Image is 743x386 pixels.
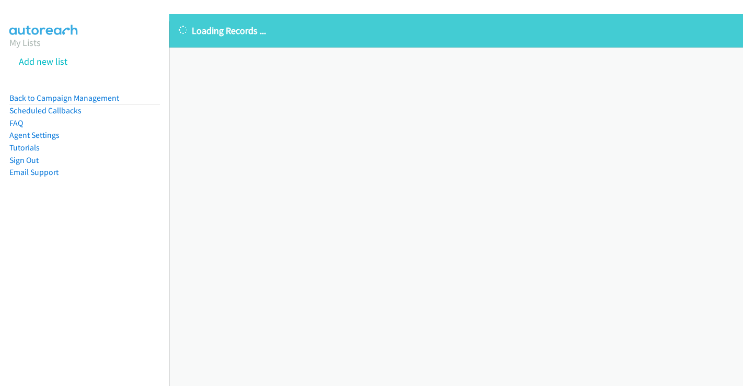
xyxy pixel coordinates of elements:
[9,130,60,140] a: Agent Settings
[9,143,40,153] a: Tutorials
[19,55,67,67] a: Add new list
[9,155,39,165] a: Sign Out
[9,106,82,115] a: Scheduled Callbacks
[9,167,59,177] a: Email Support
[179,24,734,38] p: Loading Records ...
[9,37,41,49] a: My Lists
[9,118,23,128] a: FAQ
[9,93,119,103] a: Back to Campaign Management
